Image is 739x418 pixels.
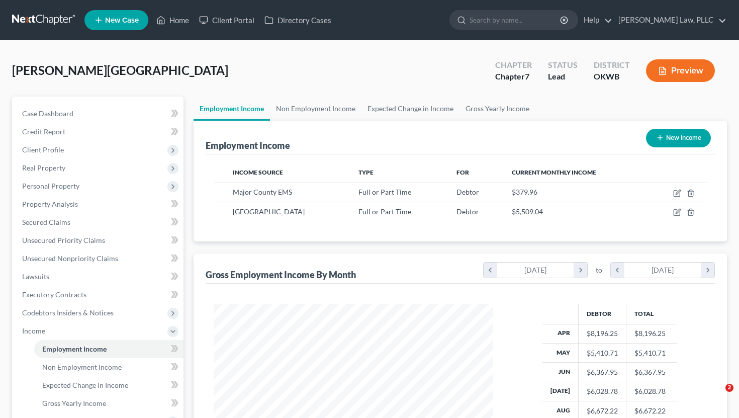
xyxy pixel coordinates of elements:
span: Full or Part Time [358,188,411,196]
i: chevron_left [484,263,497,278]
span: Full or Part Time [358,207,411,216]
span: Property Analysis [22,200,78,208]
a: Unsecured Priority Claims [14,231,183,249]
i: chevron_right [574,263,587,278]
th: Debtor [578,304,626,324]
a: Directory Cases [259,11,336,29]
a: Gross Yearly Income [459,97,535,121]
div: Employment Income [206,139,290,151]
a: Employment Income [34,340,183,358]
th: Total [626,304,677,324]
a: Lawsuits [14,268,183,286]
span: [PERSON_NAME][GEOGRAPHIC_DATA] [12,63,228,77]
div: Status [548,59,578,71]
a: Home [151,11,194,29]
div: Gross Employment Income By Month [206,269,356,281]
span: Unsecured Priority Claims [22,236,105,244]
div: Chapter [495,59,532,71]
a: Case Dashboard [14,105,183,123]
span: $5,509.04 [512,207,543,216]
span: Gross Yearly Income [42,399,106,407]
th: [DATE] [542,382,579,401]
td: $5,410.71 [626,343,677,362]
span: Client Profile [22,145,64,154]
div: $6,367.95 [587,367,618,377]
span: Secured Claims [22,218,70,226]
span: [GEOGRAPHIC_DATA] [233,207,305,216]
span: Executory Contracts [22,290,86,299]
span: Personal Property [22,182,79,190]
th: May [542,343,579,362]
td: $8,196.25 [626,324,677,343]
iframe: Intercom live chat [705,384,729,408]
div: $5,410.71 [587,348,618,358]
span: Debtor [456,188,479,196]
a: Gross Yearly Income [34,394,183,412]
span: to [596,265,602,275]
div: Lead [548,71,578,82]
span: Type [358,169,374,176]
a: Credit Report [14,123,183,141]
div: District [594,59,630,71]
i: chevron_left [611,263,624,278]
th: Apr [542,324,579,343]
div: Chapter [495,71,532,82]
a: Unsecured Nonpriority Claims [14,249,183,268]
div: $6,028.78 [587,386,618,396]
span: Real Property [22,163,65,172]
div: OKWB [594,71,630,82]
a: [PERSON_NAME] Law, PLLC [613,11,726,29]
i: chevron_right [701,263,714,278]
span: Codebtors Insiders & Notices [22,308,114,317]
a: Expected Change in Income [34,376,183,394]
a: Employment Income [194,97,270,121]
span: Non Employment Income [42,363,122,371]
th: Jun [542,363,579,382]
span: 2 [725,384,733,392]
span: $379.96 [512,188,537,196]
a: Secured Claims [14,213,183,231]
span: Income [22,326,45,335]
a: Property Analysis [14,195,183,213]
span: Debtor [456,207,479,216]
a: Non Employment Income [34,358,183,376]
span: Unsecured Nonpriority Claims [22,254,118,263]
span: Current Monthly Income [512,169,596,176]
a: Help [579,11,612,29]
div: [DATE] [624,263,701,278]
a: Non Employment Income [270,97,361,121]
span: For [456,169,469,176]
button: New Income [646,129,711,147]
a: Executory Contracts [14,286,183,304]
span: Major County EMS [233,188,292,196]
div: $8,196.25 [587,328,618,339]
td: $6,367.95 [626,363,677,382]
div: $6,672.22 [587,406,618,416]
td: $6,028.78 [626,382,677,401]
span: Case Dashboard [22,109,73,118]
div: [DATE] [497,263,574,278]
span: New Case [105,17,139,24]
button: Preview [646,59,715,82]
span: Expected Change in Income [42,381,128,389]
span: Credit Report [22,127,65,136]
a: Expected Change in Income [361,97,459,121]
a: Client Portal [194,11,259,29]
span: Income Source [233,169,283,176]
span: Lawsuits [22,272,49,281]
span: 7 [525,71,529,81]
input: Search by name... [470,11,562,29]
span: Employment Income [42,345,107,353]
